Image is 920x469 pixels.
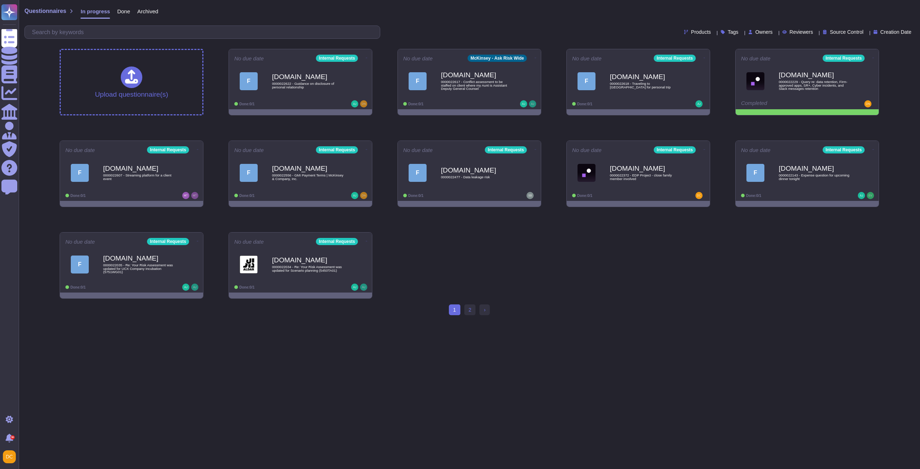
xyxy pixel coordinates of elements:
div: F [240,72,258,90]
div: Internal Requests [316,238,358,245]
span: Done: 0/1 [577,194,592,198]
span: 0000022556 - GMI Payment Terms | McKinsey & Company, Inc. [272,174,344,180]
div: Internal Requests [654,55,696,62]
span: › [484,307,486,313]
img: user [858,192,865,199]
span: 0000022229 - Query re: data retention, Firm-approved apps, SR+, Cyber incidents, and Slack messag... [779,80,851,91]
img: user [3,450,16,463]
div: F [71,256,89,273]
span: 0000022618 - Traveling to [GEOGRAPHIC_DATA] for personal trip [610,82,682,89]
b: [DOMAIN_NAME] [103,165,175,172]
b: [DOMAIN_NAME] [779,165,851,172]
div: F [240,164,258,182]
div: Internal Requests [316,146,358,153]
img: user [351,100,358,107]
span: 0000022143 - Expense question for upcoming dinner tonight [779,174,851,180]
img: user [351,192,358,199]
img: user [520,100,527,107]
span: No due date [741,147,770,153]
img: user [695,100,703,107]
b: [DOMAIN_NAME] [272,73,344,80]
img: user [351,284,358,291]
div: Completed [741,100,829,107]
b: [DOMAIN_NAME] [272,165,344,172]
div: F [409,164,427,182]
span: 0000022035 - Re: Your Risk Assessment was updated for UCX Company Incubation (5751WG01) [103,263,175,274]
div: McKinsey - Ask Risk Wide [468,55,527,62]
div: Internal Requests [823,146,865,153]
span: No due date [234,56,264,61]
b: [DOMAIN_NAME] [103,255,175,262]
span: 0000022607 - Streaming platform for a client event [103,174,175,180]
span: No due date [65,239,95,244]
span: No due date [403,56,433,61]
span: Archived [137,9,158,14]
span: No due date [572,56,602,61]
img: user [182,284,189,291]
img: user [182,192,189,199]
span: Done: 0/1 [746,194,761,198]
span: Done: 0/1 [408,102,423,106]
div: Internal Requests [147,146,189,153]
div: Upload questionnaire(s) [95,66,168,98]
div: F [409,72,427,90]
span: Done: 0/1 [239,285,254,289]
img: user [191,192,198,199]
span: Done: 0/1 [70,285,86,289]
span: Reviewers [790,29,813,35]
span: Done: 0/1 [70,194,86,198]
b: [DOMAIN_NAME] [610,165,682,172]
span: Tags [728,29,739,35]
img: user [191,284,198,291]
span: Done: 0/1 [577,102,592,106]
span: Done: 0/1 [408,194,423,198]
span: Creation Date [880,29,911,35]
b: [DOMAIN_NAME] [441,167,513,174]
div: F [746,164,764,182]
b: [DOMAIN_NAME] [441,72,513,78]
div: F [578,72,595,90]
span: Done: 0/1 [239,102,254,106]
img: user [360,192,367,199]
div: Internal Requests [147,238,189,245]
div: Internal Requests [316,55,358,62]
b: [DOMAIN_NAME] [610,73,682,80]
a: 2 [464,304,476,315]
div: Internal Requests [654,146,696,153]
img: user [360,284,367,291]
input: Search by keywords [28,26,380,38]
span: No due date [572,147,602,153]
span: In progress [80,9,110,14]
span: No due date [65,147,95,153]
span: 0000022372 - EDP Project - close family member involved [610,174,682,180]
img: user [864,100,871,107]
span: Questionnaires [24,8,66,14]
div: 9+ [10,435,15,440]
span: No due date [234,147,264,153]
b: [DOMAIN_NAME] [272,257,344,263]
img: Logo [240,256,258,273]
span: Source Control [830,29,863,35]
span: No due date [234,239,264,244]
img: user [526,192,534,199]
span: No due date [741,56,770,61]
span: 1 [449,304,460,315]
span: 0000022617 - Conflict assessment to be staffed on client where my Aunt is Assistant Deputy Genera... [441,80,513,91]
img: Logo [746,72,764,90]
button: user [1,449,21,465]
div: F [71,164,89,182]
span: 0000022034 - Re: Your Risk Assessment was updated for Scenario planning (5450TA01) [272,265,344,272]
b: [DOMAIN_NAME] [779,72,851,78]
img: user [695,192,703,199]
span: Owners [755,29,773,35]
span: Products [691,29,711,35]
span: 0000022477 - Data leakage risk [441,175,513,179]
span: 0000022622 - Guidance on disclosure of personal relationship [272,82,344,89]
img: user [529,100,536,107]
img: user [360,100,367,107]
span: No due date [403,147,433,153]
span: Done [117,9,130,14]
img: user [867,192,874,199]
img: Logo [578,164,595,182]
div: Internal Requests [485,146,527,153]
